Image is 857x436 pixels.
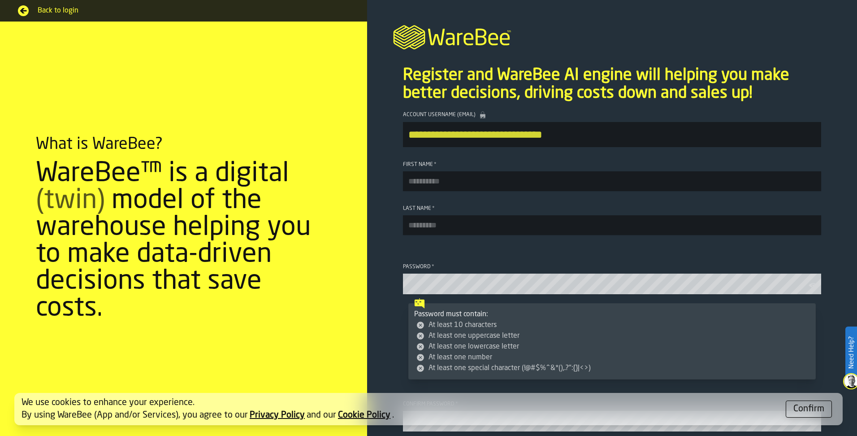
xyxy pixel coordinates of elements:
[403,264,821,270] div: Password
[403,171,821,191] input: button-toolbar-First Name
[338,411,390,420] a: Cookie Policy
[403,161,821,191] label: button-toolbar-First Name
[367,14,857,57] a: logo-header
[414,309,810,374] div: Password must contain:
[36,187,105,214] span: (twin)
[403,215,821,235] input: button-toolbar-Last Name
[416,341,810,352] li: At least one lowercase letter
[403,264,821,294] label: button-toolbar-Password
[793,403,824,415] div: Confirm
[403,111,821,118] div: Account Username (Email)
[416,352,810,363] li: At least one number
[403,66,821,102] p: Register and WareBee AI engine will helping you make better decisions, driving costs down and sal...
[250,411,305,420] a: Privacy Policy
[416,331,810,341] li: At least one uppercase letter
[403,205,821,235] label: button-toolbar-Last Name
[22,397,779,422] div: We use cookies to enhance your experience. By using WareBee (App and/or Services), you agree to o...
[403,122,821,147] input: button-toolbar-Account Username (Email)
[403,205,821,212] div: Last Name
[434,161,437,168] span: Required
[846,327,856,378] label: Need Help?
[432,264,434,270] span: Required
[14,393,843,425] div: alert-[object Object]
[36,135,163,153] div: What is WareBee?
[403,274,821,294] input: button-toolbar-Password
[403,111,821,147] label: button-toolbar-Account Username (Email)
[432,205,435,212] span: Required
[18,5,349,16] a: Back to login
[36,161,331,322] div: WareBee™ is a digital model of the warehouse helping you to make data-driven decisions that save ...
[786,401,832,418] button: button-
[416,363,810,374] li: At least one special character (!@#$%^&*(),.?":{}|<>)
[38,5,349,16] span: Back to login
[809,281,819,290] button: button-toolbar-Password
[403,161,821,168] div: First Name
[416,320,810,331] li: At least 10 characters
